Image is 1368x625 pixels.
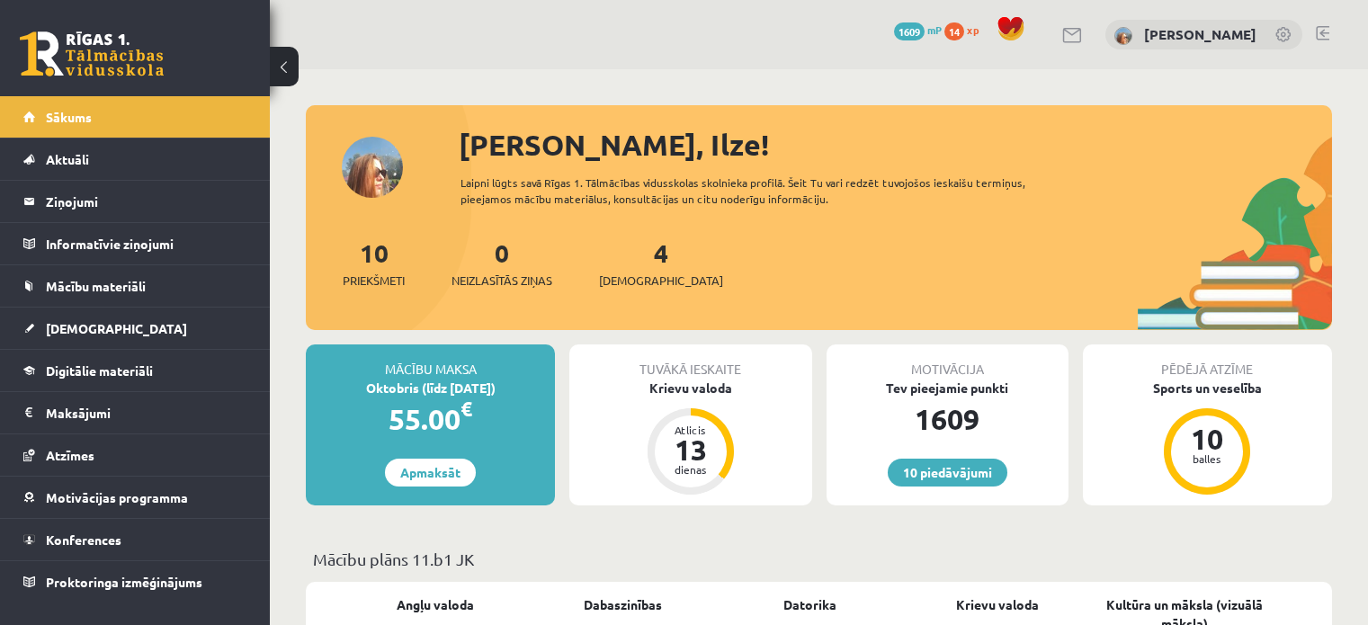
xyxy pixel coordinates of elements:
a: Motivācijas programma [23,477,247,518]
span: Neizlasītās ziņas [452,272,552,290]
a: 10 piedāvājumi [888,459,1007,487]
div: Mācību maksa [306,344,555,379]
div: Laipni lūgts savā Rīgas 1. Tālmācības vidusskolas skolnieka profilā. Šeit Tu vari redzēt tuvojošo... [460,174,1077,207]
span: Sākums [46,109,92,125]
a: Atzīmes [23,434,247,476]
div: 13 [664,435,718,464]
a: Proktoringa izmēģinājums [23,561,247,603]
a: Angļu valoda [397,595,474,614]
a: Apmaksāt [385,459,476,487]
a: 0Neizlasītās ziņas [452,237,552,290]
div: Tuvākā ieskaite [569,344,811,379]
a: Krievu valoda [956,595,1039,614]
a: Maksājumi [23,392,247,433]
div: Sports un veselība [1083,379,1332,397]
span: Atzīmes [46,447,94,463]
div: [PERSON_NAME], Ilze! [459,123,1332,166]
legend: Ziņojumi [46,181,247,222]
span: Mācību materiāli [46,278,146,294]
span: 1609 [894,22,925,40]
span: Konferences [46,531,121,548]
a: Aktuāli [23,138,247,180]
div: balles [1180,453,1234,464]
div: 55.00 [306,397,555,441]
div: Motivācija [827,344,1068,379]
div: Tev pieejamie punkti [827,379,1068,397]
div: dienas [664,464,718,475]
span: Motivācijas programma [46,489,188,505]
a: 10Priekšmeti [343,237,405,290]
a: Sākums [23,96,247,138]
span: xp [967,22,979,37]
a: Ziņojumi [23,181,247,222]
a: Krievu valoda Atlicis 13 dienas [569,379,811,497]
span: € [460,396,472,422]
span: [DEMOGRAPHIC_DATA] [599,272,723,290]
a: 4[DEMOGRAPHIC_DATA] [599,237,723,290]
legend: Maksājumi [46,392,247,433]
div: 10 [1180,424,1234,453]
div: Atlicis [664,424,718,435]
a: Sports un veselība 10 balles [1083,379,1332,497]
span: Proktoringa izmēģinājums [46,574,202,590]
legend: Informatīvie ziņojumi [46,223,247,264]
a: [PERSON_NAME] [1144,25,1256,43]
a: 1609 mP [894,22,942,37]
span: 14 [944,22,964,40]
span: Aktuāli [46,151,89,167]
span: mP [927,22,942,37]
span: Priekšmeti [343,272,405,290]
a: Mācību materiāli [23,265,247,307]
a: Konferences [23,519,247,560]
div: 1609 [827,397,1068,441]
a: Digitālie materiāli [23,350,247,391]
div: Krievu valoda [569,379,811,397]
p: Mācību plāns 11.b1 JK [313,547,1325,571]
a: 14 xp [944,22,988,37]
span: Digitālie materiāli [46,362,153,379]
a: Informatīvie ziņojumi [23,223,247,264]
a: Datorika [783,595,836,614]
a: Dabaszinības [584,595,662,614]
a: [DEMOGRAPHIC_DATA] [23,308,247,349]
div: Pēdējā atzīme [1083,344,1332,379]
span: [DEMOGRAPHIC_DATA] [46,320,187,336]
img: Ilze Behmane-Bergmane [1114,27,1132,45]
div: Oktobris (līdz [DATE]) [306,379,555,397]
a: Rīgas 1. Tālmācības vidusskola [20,31,164,76]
